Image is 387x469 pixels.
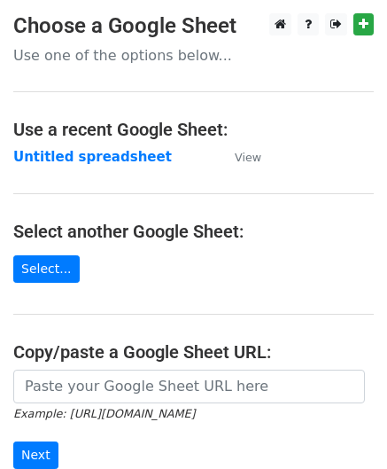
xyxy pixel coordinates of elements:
h3: Choose a Google Sheet [13,13,374,39]
a: View [217,149,261,165]
a: Select... [13,255,80,283]
small: View [235,151,261,164]
a: Untitled spreadsheet [13,149,172,165]
h4: Copy/paste a Google Sheet URL: [13,341,374,363]
h4: Use a recent Google Sheet: [13,119,374,140]
h4: Select another Google Sheet: [13,221,374,242]
small: Example: [URL][DOMAIN_NAME] [13,407,195,420]
input: Paste your Google Sheet URL here [13,370,365,403]
input: Next [13,442,58,469]
p: Use one of the options below... [13,46,374,65]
